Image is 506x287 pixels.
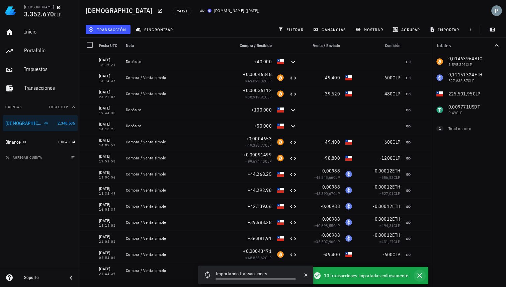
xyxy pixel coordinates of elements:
[24,85,75,91] div: Transacciones
[314,191,340,196] span: ≈
[382,223,393,228] span: 494,31
[277,235,284,242] div: CLP-icon
[5,121,43,126] div: [DEMOGRAPHIC_DATA]
[99,153,120,160] div: [DATE]
[126,107,229,113] div: Depósito
[5,139,21,145] div: Binance
[392,203,400,209] span: ETH
[4,154,45,161] button: agregar cuenta
[277,187,284,194] div: CLP-icon
[345,155,352,161] div: CLP-icon
[394,191,400,196] span: CLP
[99,160,120,163] div: 19:53:58
[277,155,284,161] div: BTC-icon
[300,38,343,54] div: Venta / Enviado
[277,58,284,65] div: CLP-icon
[382,191,393,196] span: 527,01
[99,43,117,48] span: Fecha UTC
[448,126,487,132] div: Total en cero
[491,5,502,16] div: avatar
[7,155,42,160] span: agregar cuenta
[392,232,400,238] span: ETH
[355,38,403,54] div: Comisión
[3,134,78,150] a: Binance 1.004.134
[277,74,284,81] div: BTC-icon
[248,94,265,99] span: 38.919,91
[385,43,400,48] span: Comisión
[277,106,284,113] div: CLP-icon
[323,155,340,161] span: -98.800
[321,232,340,238] span: -0,00988
[3,62,78,78] a: Impuestos
[99,105,120,112] div: [DATE]
[126,75,229,80] div: Compra / Venta simple
[245,159,272,164] span: ≈
[99,73,120,79] div: [DATE]
[99,137,120,144] div: [DATE]
[248,235,272,241] span: +36.881,91
[379,175,400,180] span: ≈
[54,12,62,18] span: CLP
[99,192,120,195] div: 18:32:49
[383,252,393,258] span: -600
[313,43,340,48] span: Venta / Enviado
[277,219,284,226] div: CLP-icon
[248,171,272,177] span: +44.268,25
[392,216,400,222] span: ETH
[99,201,120,208] div: [DATE]
[431,38,506,54] button: Totales
[86,5,155,16] h1: [DEMOGRAPHIC_DATA]
[24,28,75,35] div: Inicio
[243,152,272,158] span: +0,00091499
[99,256,120,260] div: 02:54:06
[3,115,78,131] a: [DEMOGRAPHIC_DATA] 2.348.535
[90,27,126,32] span: transacción
[243,264,272,270] span: +0,00043349
[254,59,272,65] span: +40.000
[24,9,54,18] span: 3.352.670
[248,143,265,148] span: 49.328,77
[316,239,333,244] span: 35.507,96
[99,217,120,224] div: [DATE]
[333,239,340,244] span: CLP
[99,233,120,240] div: [DATE]
[247,8,258,13] span: [DATE]
[86,25,131,34] button: transacción
[393,91,400,97] span: CLP
[24,275,62,280] div: Soporte
[245,78,272,83] span: ≈
[99,266,120,272] div: [DATE]
[379,191,400,196] span: ≈
[277,251,284,258] div: BTC-icon
[321,216,340,222] span: -0,00988
[99,240,120,243] div: 21:02:01
[133,25,177,34] button: sincronizar
[248,255,265,260] span: 48.855,62
[431,27,459,32] span: importar
[126,155,229,161] div: Compra / Venta simple
[216,270,296,278] div: Importando transacciones
[314,239,340,244] span: ≈
[126,139,229,145] div: Compra / Venta simple
[323,75,340,81] span: -49.400
[58,139,75,144] span: 1.004.134
[99,224,120,227] div: 13:14:01
[277,123,284,129] div: CLP-icon
[321,203,340,209] span: -0,00988
[126,43,134,48] span: Nota
[99,272,120,276] div: 21:44:37
[345,219,352,226] div: ETH-icon
[245,94,272,99] span: ≈
[3,99,78,115] button: CuentasTotal CLP
[379,239,400,244] span: ≈
[99,249,120,256] div: [DATE]
[314,27,346,32] span: ganancias
[126,252,229,257] div: Compra / Venta simple
[439,126,441,131] span: 1
[394,175,400,180] span: CLP
[316,175,333,180] span: 45.845,66
[246,136,272,142] span: +0,0004653
[126,91,229,96] div: Compra / Venta simple
[243,71,272,77] span: +0,00046848
[246,7,260,14] span: ( )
